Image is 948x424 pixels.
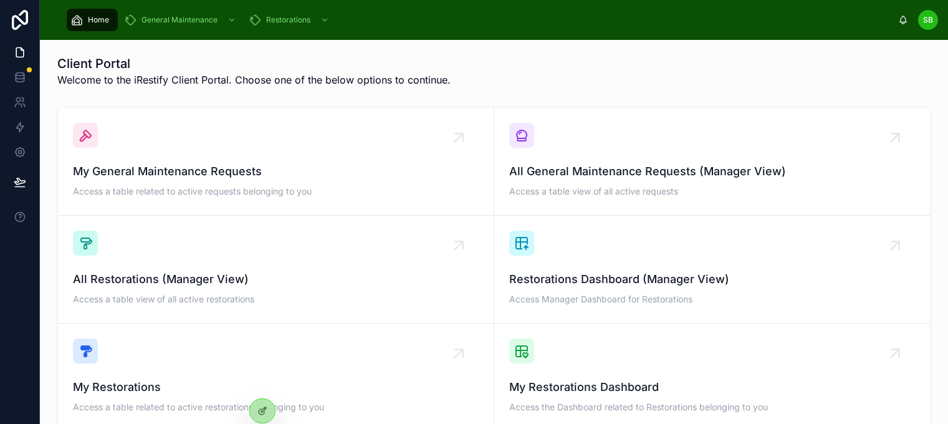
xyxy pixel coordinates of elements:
[509,185,916,198] span: Access a table view of all active requests
[60,6,898,34] div: scrollable content
[67,9,118,31] a: Home
[73,401,479,413] span: Access a table related to active restorations belonging to you
[120,9,242,31] a: General Maintenance
[58,216,494,324] a: All Restorations (Manager View)Access a table view of all active restorations
[73,378,479,396] span: My Restorations
[58,108,494,216] a: My General Maintenance RequestsAccess a table related to active requests belonging to you
[923,15,933,25] span: SB
[57,55,451,72] h1: Client Portal
[266,15,310,25] span: Restorations
[509,378,916,396] span: My Restorations Dashboard
[88,15,109,25] span: Home
[509,293,916,306] span: Access Manager Dashboard for Restorations
[57,72,451,87] span: Welcome to the iRestify Client Portal. Choose one of the below options to continue.
[509,401,916,413] span: Access the Dashboard related to Restorations belonging to you
[73,271,479,288] span: All Restorations (Manager View)
[245,9,335,31] a: Restorations
[141,15,218,25] span: General Maintenance
[494,216,931,324] a: Restorations Dashboard (Manager View)Access Manager Dashboard for Restorations
[509,163,916,180] span: All General Maintenance Requests (Manager View)
[73,293,479,306] span: Access a table view of all active restorations
[73,185,479,198] span: Access a table related to active requests belonging to you
[73,163,479,180] span: My General Maintenance Requests
[494,108,931,216] a: All General Maintenance Requests (Manager View)Access a table view of all active requests
[509,271,916,288] span: Restorations Dashboard (Manager View)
